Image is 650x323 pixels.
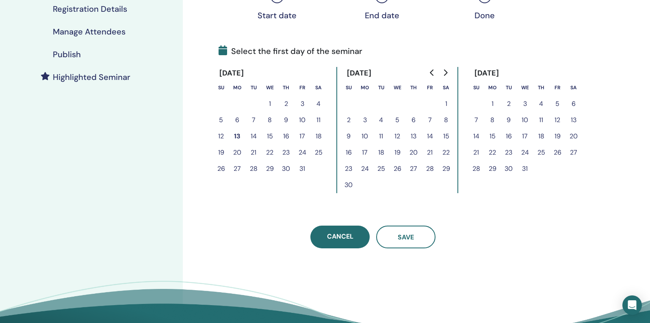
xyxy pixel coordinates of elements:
button: 7 [422,112,438,128]
button: 25 [373,161,389,177]
h4: Publish [53,50,81,59]
button: 6 [405,112,422,128]
span: Select the first day of the seminar [219,45,362,57]
h4: Highlighted Seminar [53,72,130,82]
th: Wednesday [389,80,405,96]
button: 5 [549,96,565,112]
button: 1 [438,96,454,112]
button: 30 [278,161,294,177]
button: 11 [310,112,327,128]
button: 14 [245,128,262,144]
th: Wednesday [262,80,278,96]
button: 26 [549,144,565,161]
button: Go to previous month [426,65,439,81]
button: 4 [373,112,389,128]
button: 19 [549,128,565,144]
th: Tuesday [500,80,517,96]
button: 29 [438,161,454,177]
button: 27 [229,161,245,177]
button: 20 [565,128,582,144]
th: Friday [422,80,438,96]
button: 24 [357,161,373,177]
th: Monday [229,80,245,96]
div: [DATE] [213,67,251,80]
button: 21 [422,144,438,161]
div: [DATE] [340,67,378,80]
button: 21 [468,144,484,161]
button: 2 [340,112,357,128]
button: 10 [517,112,533,128]
th: Monday [484,80,500,96]
div: Start date [257,11,297,20]
button: 17 [517,128,533,144]
button: 18 [373,144,389,161]
button: 18 [533,128,549,144]
button: Go to next month [439,65,452,81]
div: Done [464,11,505,20]
button: 8 [484,112,500,128]
button: 26 [213,161,229,177]
button: 17 [294,128,310,144]
button: 5 [213,112,229,128]
th: Tuesday [245,80,262,96]
h4: Manage Attendees [53,27,126,37]
button: 17 [357,144,373,161]
button: 1 [262,96,278,112]
button: 2 [278,96,294,112]
button: 16 [340,144,357,161]
button: 14 [468,128,484,144]
button: 8 [438,112,454,128]
button: 24 [517,144,533,161]
button: 26 [389,161,405,177]
div: End date [362,11,402,20]
button: 13 [565,112,582,128]
button: 16 [500,128,517,144]
button: 3 [517,96,533,112]
button: 19 [389,144,405,161]
button: 12 [549,112,565,128]
button: 28 [422,161,438,177]
button: 24 [294,144,310,161]
th: Saturday [310,80,327,96]
th: Tuesday [373,80,389,96]
button: 22 [262,144,278,161]
button: 19 [213,144,229,161]
button: 25 [533,144,549,161]
th: Friday [294,80,310,96]
button: 2 [500,96,517,112]
button: 12 [213,128,229,144]
button: 23 [500,144,517,161]
button: 30 [340,177,357,193]
th: Sunday [468,80,484,96]
span: Cancel [327,232,353,241]
button: 15 [262,128,278,144]
a: Cancel [310,226,370,248]
span: Save [398,233,414,241]
button: 3 [357,112,373,128]
button: 22 [484,144,500,161]
button: Save [376,226,435,248]
button: 10 [357,128,373,144]
button: 31 [294,161,310,177]
button: 12 [389,128,405,144]
h4: Registration Details [53,4,127,14]
button: 21 [245,144,262,161]
th: Sunday [213,80,229,96]
button: 16 [278,128,294,144]
button: 14 [422,128,438,144]
button: 29 [262,161,278,177]
button: 7 [245,112,262,128]
button: 20 [229,144,245,161]
button: 1 [484,96,500,112]
button: 31 [517,161,533,177]
button: 15 [484,128,500,144]
button: 27 [405,161,422,177]
button: 15 [438,128,454,144]
th: Thursday [533,80,549,96]
button: 30 [500,161,517,177]
th: Thursday [278,80,294,96]
button: 9 [500,112,517,128]
div: Open Intercom Messenger [622,295,642,315]
div: [DATE] [468,67,506,80]
button: 23 [278,144,294,161]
